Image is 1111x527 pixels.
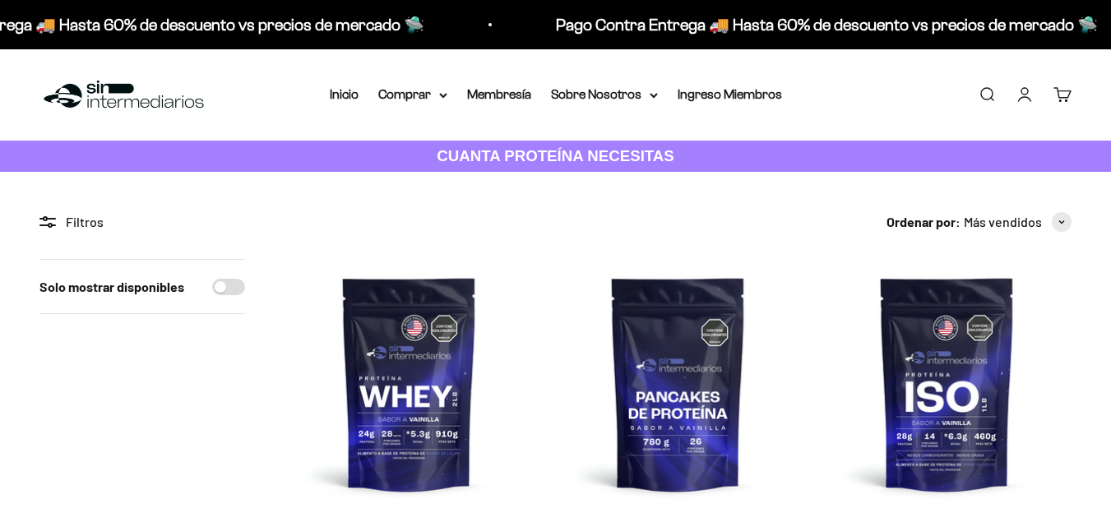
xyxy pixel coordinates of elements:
summary: Comprar [378,84,447,105]
a: Membresía [467,87,531,101]
label: Solo mostrar disponibles [39,276,184,298]
summary: Sobre Nosotros [551,84,658,105]
div: Filtros [39,211,245,233]
button: Más vendidos [964,211,1072,233]
a: Ingreso Miembros [678,87,782,101]
a: Inicio [330,87,359,101]
span: Ordenar por: [886,211,961,233]
p: Pago Contra Entrega 🚚 Hasta 60% de descuento vs precios de mercado 🛸 [402,12,944,38]
strong: CUANTA PROTEÍNA NECESITAS [437,147,674,164]
span: Más vendidos [964,211,1042,233]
